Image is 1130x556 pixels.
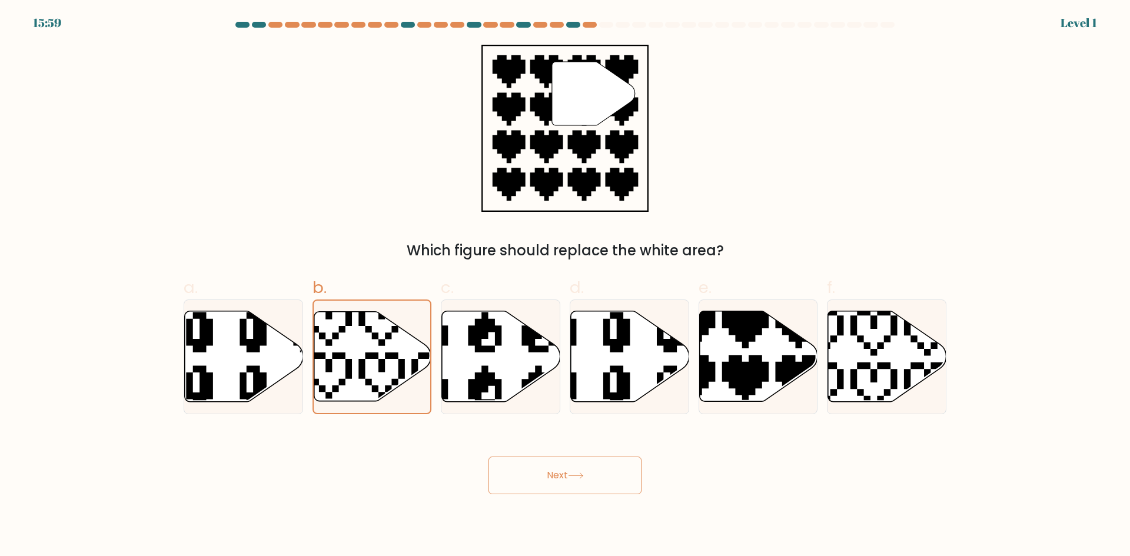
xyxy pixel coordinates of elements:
div: 15:59 [33,14,61,32]
span: f. [827,276,835,299]
span: e. [699,276,712,299]
button: Next [488,457,642,494]
g: " [552,62,635,125]
span: b. [313,276,327,299]
div: Level 1 [1061,14,1097,32]
span: c. [441,276,454,299]
span: d. [570,276,584,299]
div: Which figure should replace the white area? [191,240,939,261]
span: a. [184,276,198,299]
